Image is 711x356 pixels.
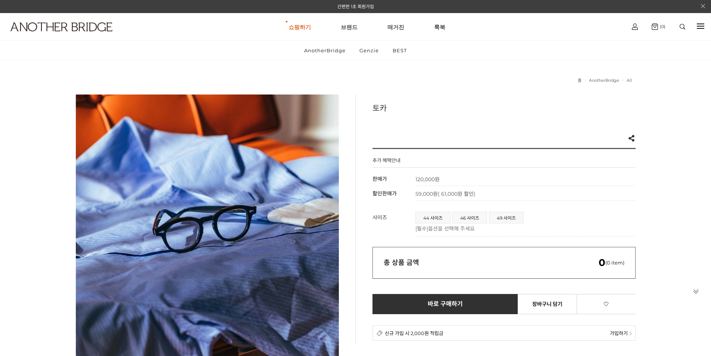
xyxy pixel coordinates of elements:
[384,259,419,267] strong: 총 상품 금액
[341,13,358,40] a: 브랜드
[489,212,523,223] a: 49 사이즈
[372,325,636,341] a: 신규 가입 시 2,000원 적립금 가입하기
[4,22,110,50] a: logo
[627,78,632,83] a: All
[385,329,443,337] span: 신규 가입 시 2,000원 적립금
[428,225,475,232] span: 옵션을 선택해 주세요
[387,13,404,40] a: 매거진
[599,260,624,266] span: (0 item)
[652,24,658,30] img: cart
[10,22,112,31] img: logo
[377,330,383,336] img: detail_membership.png
[680,24,685,30] img: search
[372,294,518,314] a: 바로 구매하기
[415,176,440,183] strong: 120,000원
[415,191,475,197] span: 59,000원
[372,176,387,182] span: 판매가
[415,225,632,232] p: [필수]
[453,212,487,223] a: 46 사이즈
[337,4,374,9] a: 간편한 1초 회원가입
[428,301,463,307] span: 바로 구매하기
[386,41,413,60] a: BEST
[416,212,450,223] a: 44 사이즈
[452,212,487,223] li: 46 사이즈
[372,190,397,197] span: 할인판매가
[589,78,619,83] a: AnotherBridge
[610,329,628,337] span: 가입하기
[372,102,636,113] h3: 토카
[415,212,450,223] li: 44 사이즈
[372,208,415,236] th: 사이즈
[289,13,311,40] a: 쇼핑하기
[629,332,632,335] img: npay_sp_more.png
[434,13,445,40] a: 룩북
[578,78,581,83] a: 홈
[353,41,385,60] a: Genzie
[652,24,665,30] a: (0)
[599,257,605,269] em: 0
[632,24,638,30] img: cart
[518,294,577,314] a: 장바구니 담기
[298,41,352,60] a: AnotherBridge
[372,157,400,167] h4: 추가 혜택안내
[658,24,665,29] span: (0)
[438,191,475,197] span: ( 61,000원 할인)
